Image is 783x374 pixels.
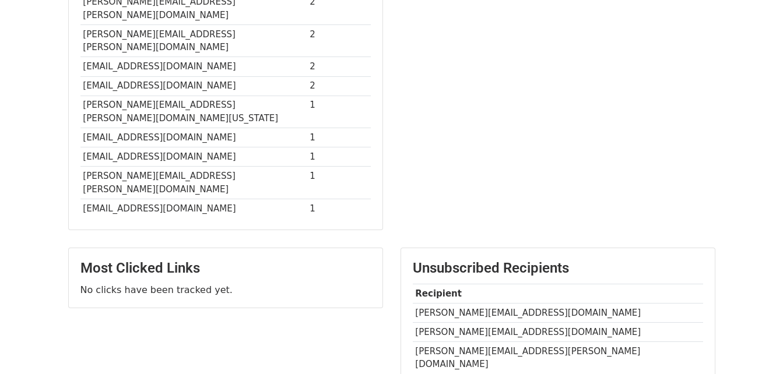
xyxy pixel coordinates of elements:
[80,199,307,218] td: [EMAIL_ADDRESS][DOMAIN_NAME]
[307,167,371,199] td: 1
[307,199,371,218] td: 1
[80,128,307,147] td: [EMAIL_ADDRESS][DOMAIN_NAME]
[413,260,703,277] h3: Unsubscribed Recipients
[80,147,307,167] td: [EMAIL_ADDRESS][DOMAIN_NAME]
[307,24,371,57] td: 2
[725,318,783,374] iframe: Chat Widget
[413,303,703,322] td: [PERSON_NAME][EMAIL_ADDRESS][DOMAIN_NAME]
[80,167,307,199] td: [PERSON_NAME][EMAIL_ADDRESS][PERSON_NAME][DOMAIN_NAME]
[413,284,703,303] th: Recipient
[80,76,307,96] td: [EMAIL_ADDRESS][DOMAIN_NAME]
[307,76,371,96] td: 2
[80,24,307,57] td: [PERSON_NAME][EMAIL_ADDRESS][PERSON_NAME][DOMAIN_NAME]
[80,284,371,296] p: No clicks have been tracked yet.
[307,147,371,167] td: 1
[307,57,371,76] td: 2
[80,260,371,277] h3: Most Clicked Links
[307,96,371,128] td: 1
[307,128,371,147] td: 1
[80,96,307,128] td: [PERSON_NAME][EMAIL_ADDRESS][PERSON_NAME][DOMAIN_NAME][US_STATE]
[80,57,307,76] td: [EMAIL_ADDRESS][DOMAIN_NAME]
[413,323,703,342] td: [PERSON_NAME][EMAIL_ADDRESS][DOMAIN_NAME]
